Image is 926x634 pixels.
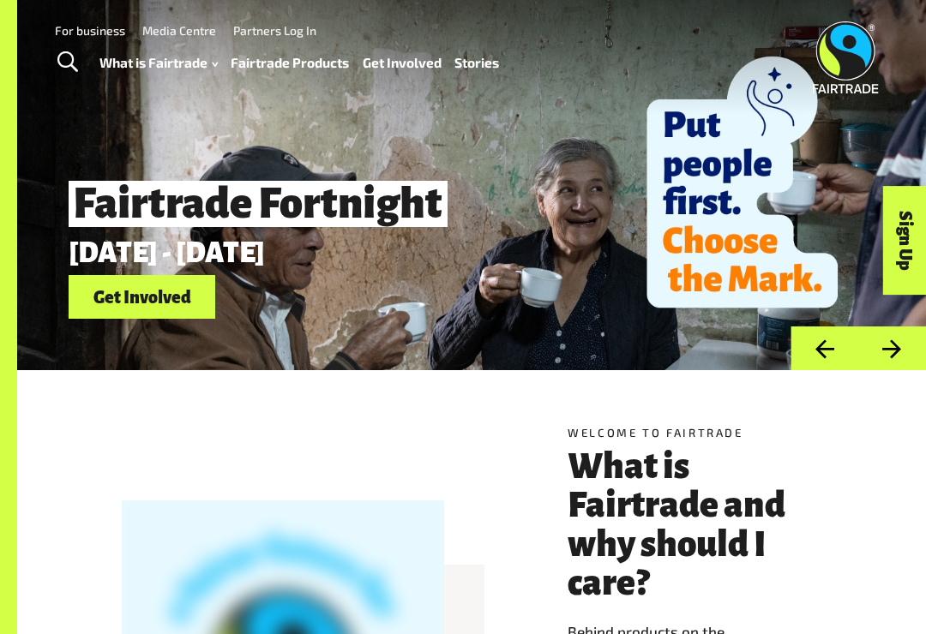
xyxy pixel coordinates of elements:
[46,41,88,84] a: Toggle Search
[568,447,821,601] h3: What is Fairtrade and why should I care?
[363,51,442,75] a: Get Involved
[69,181,448,227] span: Fairtrade Fortnight
[142,23,216,38] a: Media Centre
[568,425,821,442] h5: Welcome to Fairtrade
[55,23,125,38] a: For business
[69,238,737,269] p: [DATE] - [DATE]
[454,51,499,75] a: Stories
[233,23,316,38] a: Partners Log In
[69,275,215,319] a: Get Involved
[858,326,926,370] button: Next
[99,51,218,75] a: What is Fairtrade
[231,51,349,75] a: Fairtrade Products
[812,21,878,93] img: Fairtrade Australia New Zealand logo
[791,326,858,370] button: Previous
